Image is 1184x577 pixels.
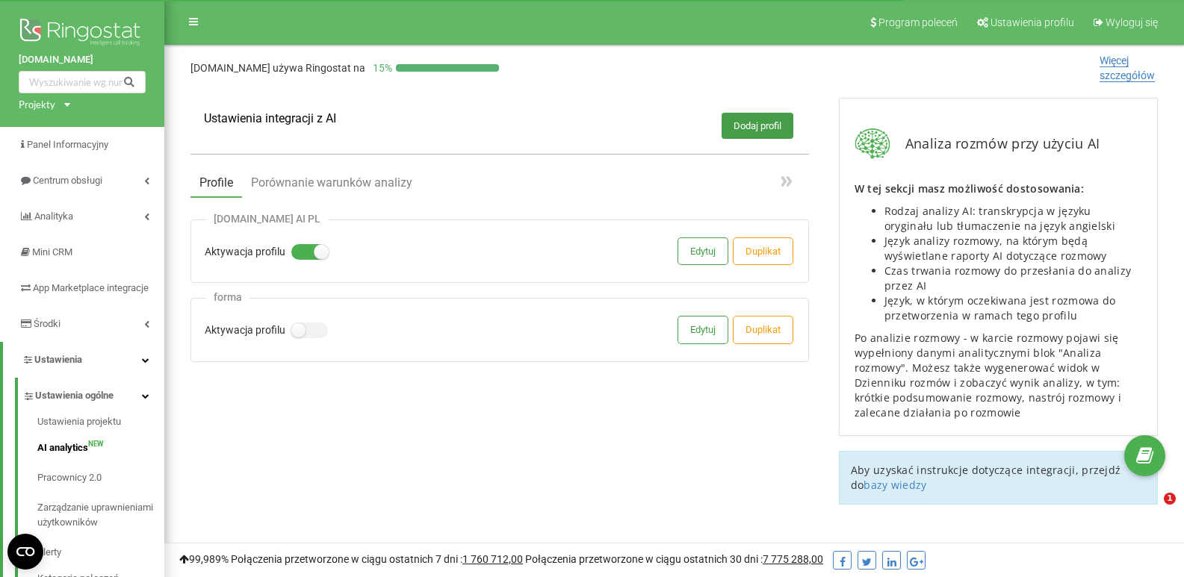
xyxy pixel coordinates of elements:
span: Ustawienia ogólne [35,388,114,403]
span: 1 [1164,493,1176,505]
a: Ustawienia ogólne [22,378,164,409]
div: Analiza rozmów przy użyciu AI [855,128,1142,159]
label: Aktywacja profilu [205,244,285,259]
a: Ustawienia [3,342,164,378]
span: Panel Informacyjny [27,139,108,150]
button: Open CMP widget [7,534,43,570]
u: 1 760 712,00 [462,553,523,565]
a: Zarządzanie uprawnieniami użytkowników [37,493,164,537]
button: Duplikat [734,316,793,343]
a: Pracownicy 2.0 [37,463,164,493]
u: 7 775 288,00 [763,553,823,565]
span: używa Ringostat na [273,62,365,74]
label: Aktywacja profilu [205,322,285,337]
span: Wyloguj się [1106,16,1158,28]
li: Język analizy rozmowy, na którym będą wyświetlane raporty AI dotyczące rozmowy [884,234,1142,263]
input: Wyszukiwanie wg numeru [19,71,146,93]
span: Centrum obsługi [33,175,102,186]
span: Program poleceń [878,16,958,28]
button: Edytuj [678,316,728,343]
div: Projekty [19,97,55,112]
button: Profile [190,169,242,198]
span: Ustawienia [34,354,82,365]
div: [DOMAIN_NAME] AI PL [206,213,328,225]
p: W tej sekcji masz możliwość dostosowania: [855,181,1142,196]
span: Więcej szczegółów [1100,54,1155,82]
p: [DOMAIN_NAME] [190,60,365,75]
a: Alerty [37,537,164,567]
h1: Ustawienia integracji z AI [204,111,336,125]
span: Analityka [34,210,73,222]
span: App Marketplace integracje [33,282,149,293]
button: Dodaj profil [722,113,793,139]
button: Duplikat [734,238,793,264]
span: 99,989% [179,553,229,565]
li: Rodzaj analizy AI: transkrypcja w języku oryginału lub tłumaczenie na język angielski [884,204,1142,234]
a: AI analyticsNEW [37,433,164,463]
a: Ustawienia projektu [37,414,164,433]
span: Środki [34,318,61,329]
button: Porównanie warunków analizy [242,169,421,196]
span: Połączenia przetworzone w ciągu ostatnich 7 dni : [231,553,523,565]
iframe: Intercom live chat [1133,493,1169,528]
li: Język, w którym oczekiwana jest rozmowa do przetworzenia w ramach tego profilu [884,293,1142,323]
img: Ringostat logo [19,15,146,52]
span: Połączenia przetworzone w ciągu ostatnich 30 dni : [525,553,823,565]
span: Ustawienia profilu [991,16,1074,28]
a: [DOMAIN_NAME] [19,52,146,67]
button: Edytuj [678,238,728,264]
p: 15 % [365,60,396,75]
div: forma [206,291,249,304]
a: bazy wiedzy [864,478,926,492]
p: Aby uzyskać instrukcje dotyczące integracji, przejdź do [851,463,1146,493]
li: Czas trwania rozmowy do przesłania do analizy przez AI [884,263,1142,293]
p: Po analizie rozmowy - w karcie rozmowy pojawi się wypełniony danymi analitycznymi blok "Analiza r... [855,331,1142,420]
span: Mini CRM [32,246,72,258]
